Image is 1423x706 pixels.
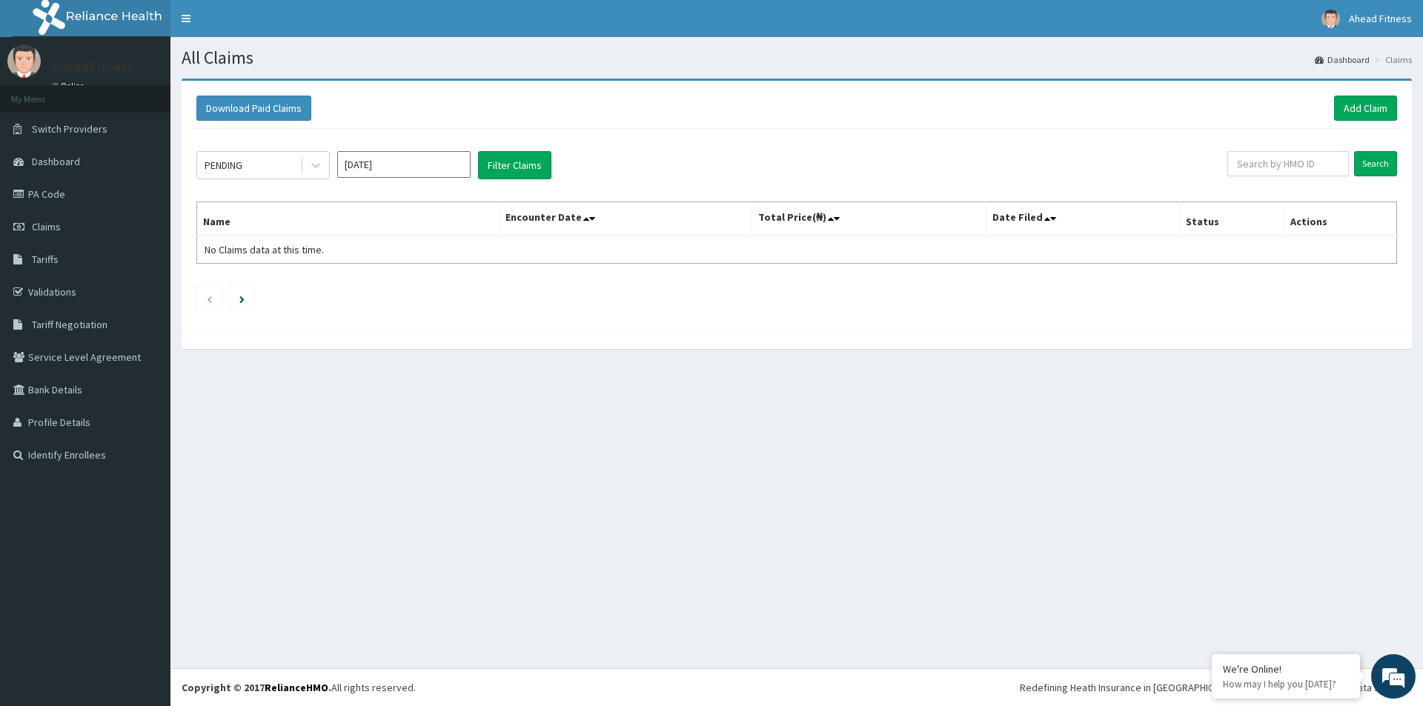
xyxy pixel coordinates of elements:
[1223,678,1349,690] p: How may I help you today?
[1020,680,1412,695] div: Redefining Heath Insurance in [GEOGRAPHIC_DATA] using Telemedicine and Data Science!
[499,202,752,236] th: Encounter Date
[478,151,551,179] button: Filter Claims
[32,253,59,266] span: Tariffs
[32,122,107,136] span: Switch Providers
[7,44,41,78] img: User Image
[32,155,80,168] span: Dashboard
[986,202,1179,236] th: Date Filed
[1223,662,1349,676] div: We're Online!
[182,48,1412,67] h1: All Claims
[205,158,242,173] div: PENDING
[206,292,213,305] a: Previous page
[197,202,500,236] th: Name
[1315,53,1370,66] a: Dashboard
[1227,151,1349,176] input: Search by HMO ID
[196,96,311,121] button: Download Paid Claims
[32,220,61,233] span: Claims
[170,668,1423,706] footer: All rights reserved.
[52,60,133,73] p: Ahead Fitness
[1354,151,1397,176] input: Search
[182,681,331,694] strong: Copyright © 2017 .
[1334,96,1397,121] a: Add Claim
[1179,202,1284,236] th: Status
[1321,10,1340,28] img: User Image
[752,202,986,236] th: Total Price(₦)
[52,81,87,91] a: Online
[205,243,324,256] span: No Claims data at this time.
[1284,202,1396,236] th: Actions
[239,292,245,305] a: Next page
[337,151,471,178] input: Select Month and Year
[32,318,107,331] span: Tariff Negotiation
[1371,53,1412,66] li: Claims
[1349,12,1412,25] span: Ahead Fitness
[265,681,328,694] a: RelianceHMO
